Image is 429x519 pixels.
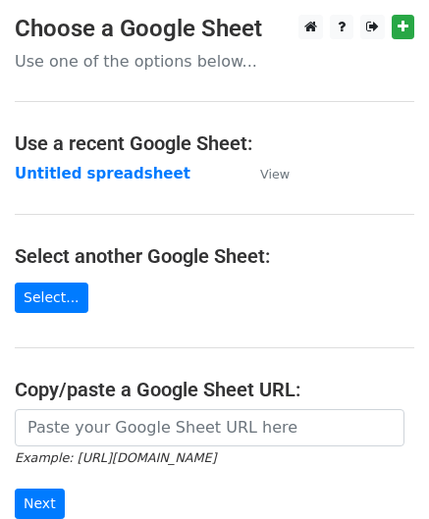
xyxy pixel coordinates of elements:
p: Use one of the options below... [15,51,414,72]
input: Next [15,489,65,519]
small: Example: [URL][DOMAIN_NAME] [15,450,216,465]
a: Select... [15,283,88,313]
h4: Copy/paste a Google Sheet URL: [15,378,414,401]
h4: Select another Google Sheet: [15,244,414,268]
input: Paste your Google Sheet URL here [15,409,404,446]
a: View [241,165,290,182]
a: Untitled spreadsheet [15,165,190,182]
small: View [260,167,290,182]
h4: Use a recent Google Sheet: [15,131,414,155]
h3: Choose a Google Sheet [15,15,414,43]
